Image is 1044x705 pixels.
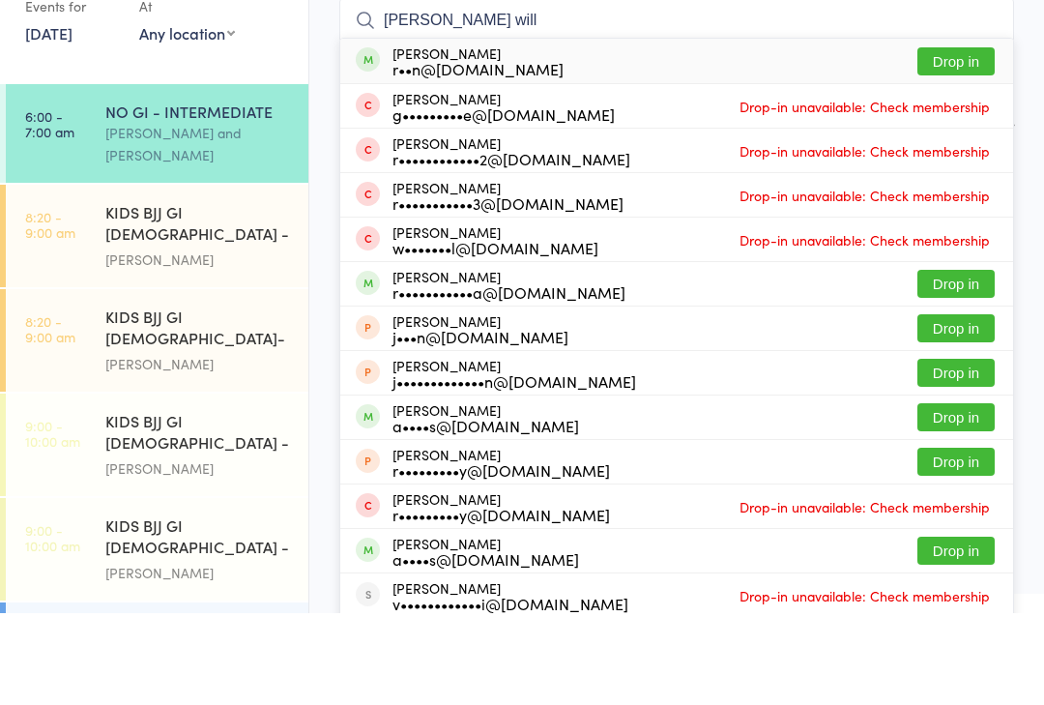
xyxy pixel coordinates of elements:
[392,137,564,168] div: [PERSON_NAME]
[392,599,610,614] div: r•••••••••y@[DOMAIN_NAME]
[392,316,598,347] div: [PERSON_NAME]
[25,200,74,231] time: 6:00 - 7:00 am
[105,340,292,363] div: [PERSON_NAME]
[25,301,75,332] time: 8:20 - 9:00 am
[392,272,623,303] div: [PERSON_NAME]
[25,510,80,541] time: 9:00 - 10:00 am
[917,406,995,434] button: Drop in
[392,494,579,525] div: [PERSON_NAME]
[105,192,292,214] div: NO GI - INTERMEDIATE
[392,243,630,258] div: r••••••••••••2@[DOMAIN_NAME]
[6,277,308,379] a: 8:20 -9:00 amKIDS BJJ GI [DEMOGRAPHIC_DATA] - Level 1[PERSON_NAME]
[105,606,292,654] div: KIDS BJJ GI [DEMOGRAPHIC_DATA] - Level 2
[105,654,292,676] div: [PERSON_NAME]
[105,549,292,572] div: [PERSON_NAME]
[392,583,610,614] div: [PERSON_NAME]
[392,539,610,570] div: [PERSON_NAME]
[392,183,615,214] div: [PERSON_NAME]
[339,24,984,44] span: MAT 1
[392,227,630,258] div: [PERSON_NAME]
[392,450,636,481] div: [PERSON_NAME]
[339,90,1014,134] input: Search
[105,214,292,258] div: [PERSON_NAME] and [PERSON_NAME]
[392,672,628,703] div: [PERSON_NAME]
[392,376,625,392] div: r•••••••••••a@[DOMAIN_NAME]
[6,176,308,275] a: 6:00 -7:00 amNO GI - INTERMEDIATE[PERSON_NAME] and [PERSON_NAME]
[105,502,292,549] div: KIDS BJJ GI [DEMOGRAPHIC_DATA] - Level 1
[25,614,80,645] time: 9:00 - 10:00 am
[392,554,610,570] div: r•••••••••y@[DOMAIN_NAME]
[392,643,579,659] div: a••••s@[DOMAIN_NAME]
[25,82,120,114] div: Events for
[735,584,995,613] span: Drop-in unavailable: Check membership
[392,405,568,436] div: [PERSON_NAME]
[6,381,308,484] a: 8:20 -9:00 amKIDS BJJ GI [DEMOGRAPHIC_DATA]- Level 2[PERSON_NAME]
[735,673,995,702] span: Drop-in unavailable: Check membership
[917,495,995,523] button: Drop in
[105,445,292,467] div: [PERSON_NAME]
[392,421,568,436] div: j•••n@[DOMAIN_NAME]
[392,287,623,303] div: r•••••••••••3@[DOMAIN_NAME]
[917,540,995,568] button: Drop in
[392,153,564,168] div: r••n@[DOMAIN_NAME]
[25,114,72,135] a: [DATE]
[6,485,308,588] a: 9:00 -10:00 amKIDS BJJ GI [DEMOGRAPHIC_DATA] - Level 1[PERSON_NAME]
[139,114,235,135] div: Any location
[105,397,292,445] div: KIDS BJJ GI [DEMOGRAPHIC_DATA]- Level 2
[19,15,92,63] img: Lemos Brazilian Jiu-Jitsu
[392,628,579,659] div: [PERSON_NAME]
[735,228,995,257] span: Drop-in unavailable: Check membership
[392,465,636,481] div: j•••••••••••••n@[DOMAIN_NAME]
[392,361,625,392] div: [PERSON_NAME]
[139,82,235,114] div: At
[392,332,598,347] div: w•••••••l@[DOMAIN_NAME]
[917,139,995,167] button: Drop in
[917,451,995,479] button: Drop in
[392,688,628,703] div: v••••••••••••i@[DOMAIN_NAME]
[25,405,75,436] time: 8:20 - 9:00 am
[6,590,308,692] a: 9:00 -10:00 amKIDS BJJ GI [DEMOGRAPHIC_DATA] - Level 2[PERSON_NAME]
[917,629,995,657] button: Drop in
[105,293,292,340] div: KIDS BJJ GI [DEMOGRAPHIC_DATA] - Level 1
[339,5,984,24] span: [PERSON_NAME] and [PERSON_NAME]
[392,510,579,525] div: a••••s@[DOMAIN_NAME]
[735,317,995,346] span: Drop-in unavailable: Check membership
[339,44,1014,63] span: Brazilian Jiu-Jitsu Adults
[735,184,995,213] span: Drop-in unavailable: Check membership
[392,198,615,214] div: g•••••••••e@[DOMAIN_NAME]
[917,362,995,390] button: Drop in
[735,273,995,302] span: Drop-in unavailable: Check membership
